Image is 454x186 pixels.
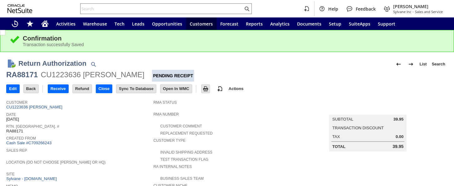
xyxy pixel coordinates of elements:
[6,70,38,80] div: RA88171
[329,21,341,27] span: Setup
[429,59,448,69] a: Search
[160,157,208,162] a: Test Transaction Flag
[154,165,192,169] a: RA Internal Notes
[7,85,19,93] input: Edit
[81,5,243,12] input: Search
[6,112,16,117] a: Date
[202,85,209,93] img: Print
[415,9,443,14] span: Sales and Service
[160,85,192,93] input: Open In WMC
[242,17,266,30] a: Reports
[73,85,92,93] input: Refund
[216,85,224,93] img: add-record.svg
[22,17,37,30] div: Shortcuts
[6,136,36,141] a: Created From
[332,144,345,149] a: Total
[407,60,415,68] img: Next
[297,21,321,27] span: Documents
[7,4,32,13] svg: logo
[160,131,213,136] a: Replacement Requested
[152,21,182,27] span: Opportunities
[349,21,370,27] span: SuiteApps
[26,20,34,27] svg: Shortcuts
[266,17,293,30] a: Analytics
[332,126,384,130] a: Transaction Discount
[329,105,407,115] caption: Summary
[83,21,107,27] span: Warehouse
[160,176,204,181] a: Business Sales Team
[345,17,374,30] a: SuiteApps
[332,117,353,122] a: Subtotal
[6,105,64,109] a: CU1223636 [PERSON_NAME]
[378,21,395,27] span: Support
[18,58,86,69] h1: Return Authorization
[24,85,38,93] input: Back
[393,117,404,122] span: 39.95
[217,17,242,30] a: Forecast
[6,129,23,134] span: RA88171
[115,21,124,27] span: Tech
[154,138,186,143] a: Customer Type
[41,20,49,27] svg: Home
[186,17,217,30] a: Customers
[96,85,112,93] input: Close
[23,35,444,42] div: Confirmation
[79,17,111,30] a: Warehouse
[243,5,251,12] svg: Search
[202,85,210,93] input: Print
[6,160,105,165] a: Location (Do Not Choose [PERSON_NAME] or HQ)
[328,6,338,12] span: Help
[393,144,403,149] span: 39.95
[413,9,414,14] span: -
[356,6,376,12] span: Feedback
[23,42,444,47] div: Transaction successfully Saved
[220,21,238,27] span: Forecast
[160,124,202,128] a: Customer Comment
[7,17,22,30] a: Recent Records
[152,70,194,82] div: Pending Receipt
[226,86,246,91] a: Actions
[52,17,79,30] a: Activities
[41,70,144,80] div: CU1223636 [PERSON_NAME]
[37,17,52,30] a: Home
[325,17,345,30] a: Setup
[128,17,148,30] a: Leads
[132,21,144,27] span: Leads
[332,134,340,139] a: Tax
[6,117,19,122] span: [DATE]
[6,100,27,105] a: Customer
[11,20,19,27] svg: Recent Records
[395,60,402,68] img: Previous
[270,21,290,27] span: Analytics
[6,141,51,145] a: Cash Sale #C709266243
[56,21,76,27] span: Activities
[374,17,399,30] a: Support
[393,3,443,9] span: [PERSON_NAME]
[154,100,177,105] a: RMA Status
[190,21,213,27] span: Customers
[396,134,403,139] span: 0.00
[6,124,59,129] a: Rtn. [GEOGRAPHIC_DATA]. #
[111,17,128,30] a: Tech
[417,59,429,69] a: List
[148,17,186,30] a: Opportunities
[6,148,27,153] a: Sales Rep
[154,112,179,117] a: RMA Number
[393,9,411,14] span: Sylvane Inc
[6,172,15,176] a: Site
[6,176,58,181] a: Sylvane - [DOMAIN_NAME]
[90,60,97,68] img: Quick Find
[116,85,156,93] input: Sync To Database
[293,17,325,30] a: Documents
[246,21,263,27] span: Reports
[48,85,68,93] input: Receive
[160,150,212,155] a: Invalid Shipping Address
